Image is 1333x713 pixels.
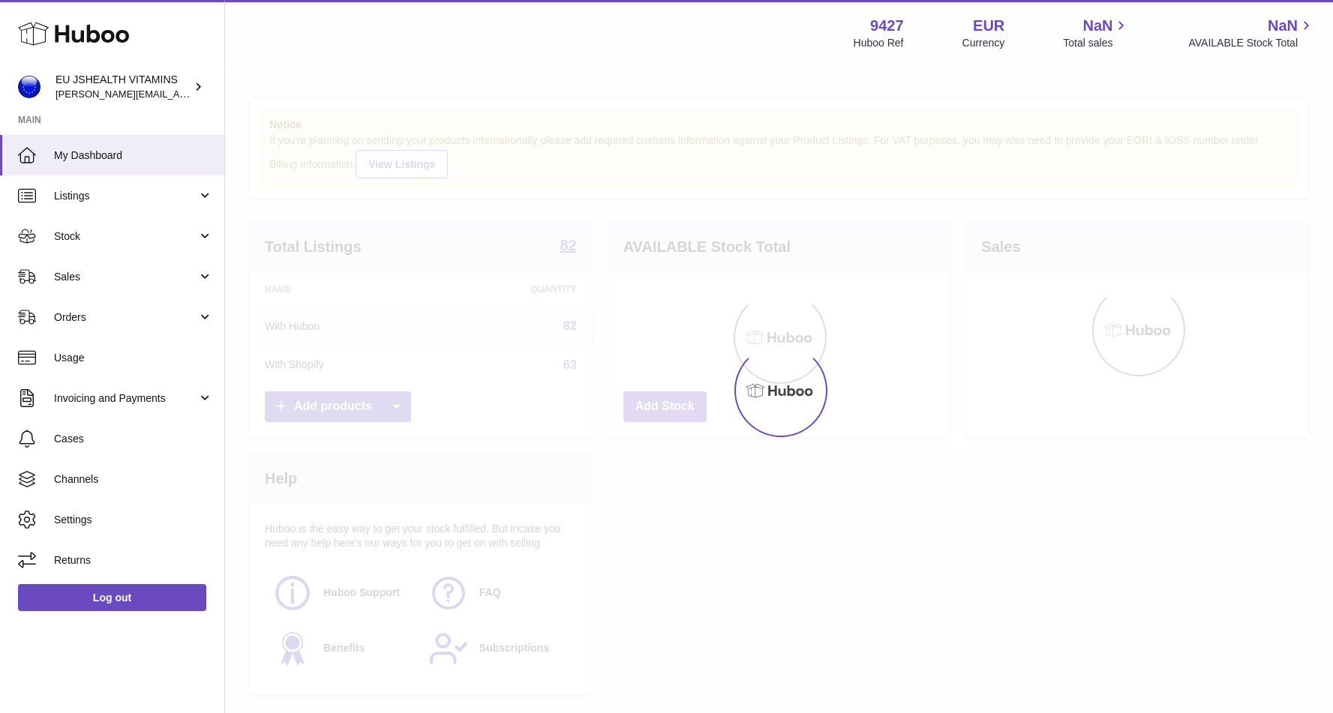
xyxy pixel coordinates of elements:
[54,472,213,487] span: Channels
[973,16,1004,36] strong: EUR
[54,351,213,365] span: Usage
[854,36,904,50] div: Huboo Ref
[1188,16,1315,50] a: NaN AVAILABLE Stock Total
[1188,36,1315,50] span: AVAILABLE Stock Total
[962,36,1005,50] div: Currency
[54,148,213,163] span: My Dashboard
[54,229,197,244] span: Stock
[54,189,197,203] span: Listings
[56,88,301,100] span: [PERSON_NAME][EMAIL_ADDRESS][DOMAIN_NAME]
[56,73,191,101] div: EU JSHEALTH VITAMINS
[1063,36,1130,50] span: Total sales
[54,513,213,527] span: Settings
[1082,16,1112,36] span: NaN
[54,270,197,284] span: Sales
[54,310,197,325] span: Orders
[18,76,41,98] img: laura@jessicasepel.com
[870,16,904,36] strong: 9427
[1063,16,1130,50] a: NaN Total sales
[1268,16,1298,36] span: NaN
[18,584,206,611] a: Log out
[54,432,213,446] span: Cases
[54,553,213,568] span: Returns
[54,391,197,406] span: Invoicing and Payments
